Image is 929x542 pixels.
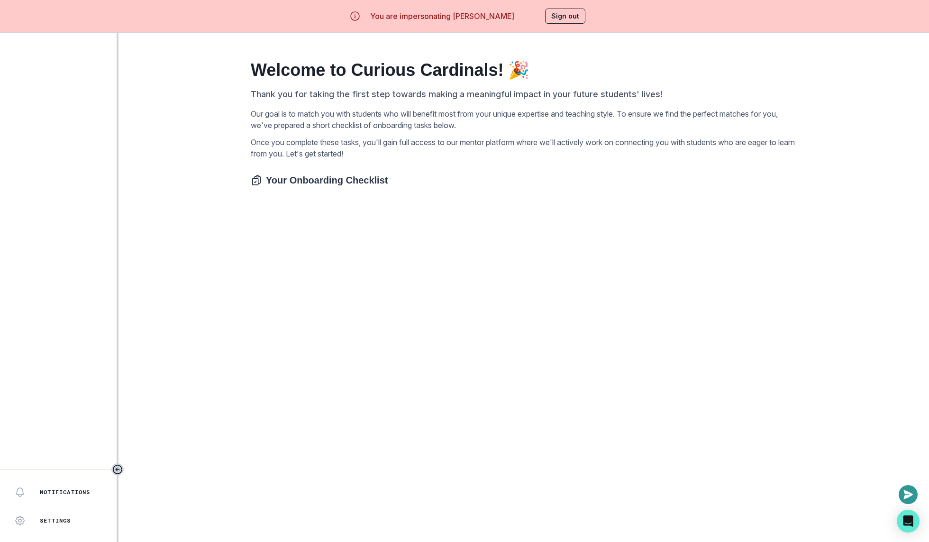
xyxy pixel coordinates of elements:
[251,60,529,80] h1: Welcome to Curious Cardinals! 🎉
[266,175,388,186] h2: Your Onboarding Checklist
[899,485,918,504] button: Open or close messaging widget
[545,9,585,24] button: Sign out
[111,463,124,476] button: Toggle sidebar
[40,517,71,524] p: Settings
[251,108,797,131] p: Our goal is to match you with students who will benefit most from your unique expertise and teach...
[251,137,797,159] p: Once you complete these tasks, you'll gain full access to our mentor platform where we'll activel...
[251,88,663,101] p: Thank you for taking the first step towards making a meaningful impact in your future students' l...
[897,510,920,533] div: Open Intercom Messenger
[40,488,91,496] p: Notifications
[370,10,514,22] p: You are impersonating [PERSON_NAME]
